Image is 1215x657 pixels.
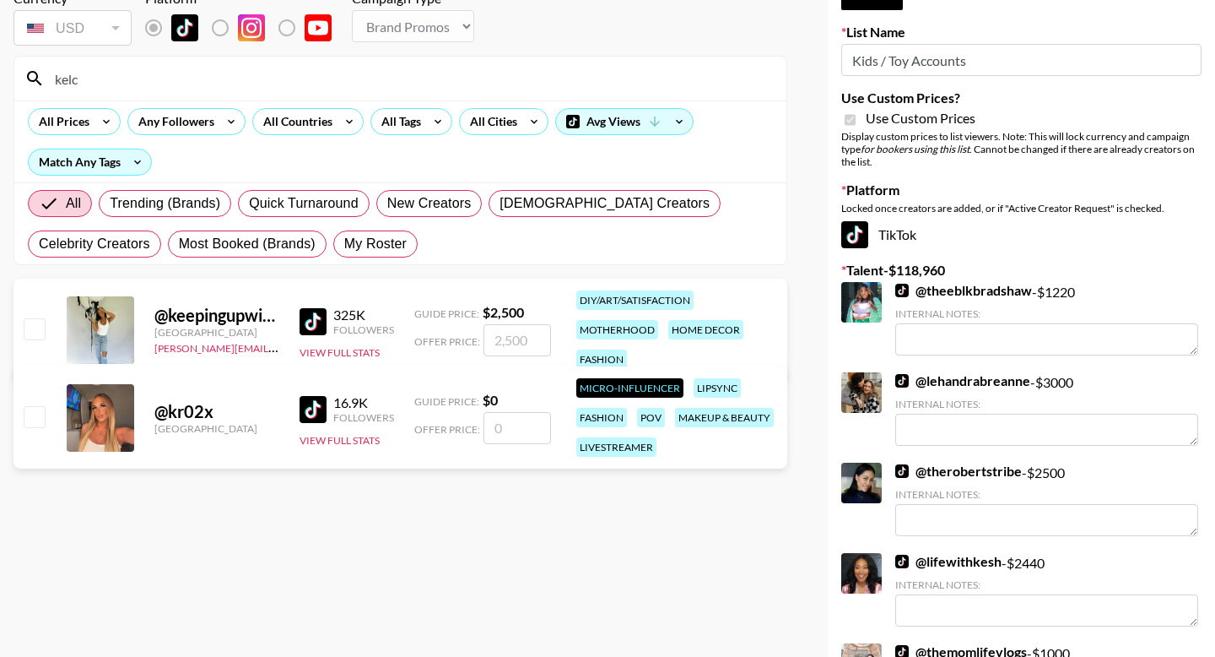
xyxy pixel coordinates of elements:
[895,553,1198,627] div: - $ 2440
[333,323,394,336] div: Followers
[154,305,279,326] div: @ keepingupwithkelc
[841,221,1201,248] div: TikTok
[895,282,1198,356] div: - $ 1220
[154,422,279,435] div: [GEOGRAPHIC_DATA]
[128,109,218,134] div: Any Followers
[249,193,359,214] span: Quick Turnaround
[333,394,394,411] div: 16.9K
[895,398,1198,410] div: Internal Notes:
[576,320,658,339] div: motherhood
[861,143,969,155] em: for bookers using this list
[895,374,909,388] img: TikTok
[300,308,327,335] img: TikTok
[483,412,551,444] input: 0
[17,14,128,43] div: USD
[576,350,627,369] div: fashion
[841,221,868,248] img: TikTok
[110,193,220,214] span: Trending (Brands)
[895,372,1030,389] a: @lehandrabreanne
[253,109,336,134] div: All Countries
[576,378,683,398] div: Micro-Influencer
[414,335,480,348] span: Offer Price:
[841,262,1201,279] label: Talent - $ 118,960
[499,193,710,214] span: [DEMOGRAPHIC_DATA] Creators
[13,7,132,49] div: Currency is locked to USD
[675,408,774,427] div: makeup & beauty
[895,464,909,478] img: TikTok
[483,392,498,408] strong: $ 0
[895,553,1002,570] a: @lifewithkesh
[895,307,1198,320] div: Internal Notes:
[333,411,394,424] div: Followers
[171,14,198,41] img: TikTok
[483,324,551,356] input: 2,500
[333,307,394,323] div: 325K
[371,109,424,134] div: All Tags
[576,437,656,457] div: livestreamer
[895,488,1198,501] div: Internal Notes:
[29,109,93,134] div: All Prices
[238,14,265,41] img: Instagram
[841,90,1201,106] label: Use Custom Prices?
[414,395,479,408] span: Guide Price:
[179,234,316,254] span: Most Booked (Brands)
[154,326,279,339] div: [GEOGRAPHIC_DATA]
[344,234,407,254] span: My Roster
[414,423,480,436] span: Offer Price:
[483,304,524,320] strong: $ 2,500
[694,378,741,398] div: lipsync
[895,578,1198,591] div: Internal Notes:
[154,401,279,422] div: @ kr02x
[895,282,1032,299] a: @theeblkbradshaw
[300,396,327,423] img: TikTok
[387,193,472,214] span: New Creators
[154,339,484,355] a: [PERSON_NAME][EMAIL_ADDRESS][PERSON_NAME][DOMAIN_NAME]
[841,130,1201,168] div: Display custom prices to list viewers. Note: This will lock currency and campaign type . Cannot b...
[895,284,909,297] img: TikTok
[66,193,81,214] span: All
[866,110,975,127] span: Use Custom Prices
[841,24,1201,41] label: List Name
[300,346,380,359] button: View Full Stats
[637,408,665,427] div: pov
[895,372,1198,446] div: - $ 3000
[895,463,1022,480] a: @therobertstribe
[414,307,479,320] span: Guide Price:
[895,555,909,568] img: TikTok
[895,463,1198,536] div: - $ 2500
[668,320,743,339] div: home decor
[576,408,627,427] div: fashion
[29,149,151,175] div: Match Any Tags
[556,109,693,134] div: Avg Views
[300,434,380,447] button: View Full Stats
[45,65,776,92] input: Search by User Name
[841,182,1201,198] label: Platform
[39,234,150,254] span: Celebrity Creators
[145,10,345,46] div: List locked to TikTok.
[460,109,521,134] div: All Cities
[841,202,1201,214] div: Locked once creators are added, or if "Active Creator Request" is checked.
[576,290,694,310] div: diy/art/satisfaction
[305,14,332,41] img: YouTube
